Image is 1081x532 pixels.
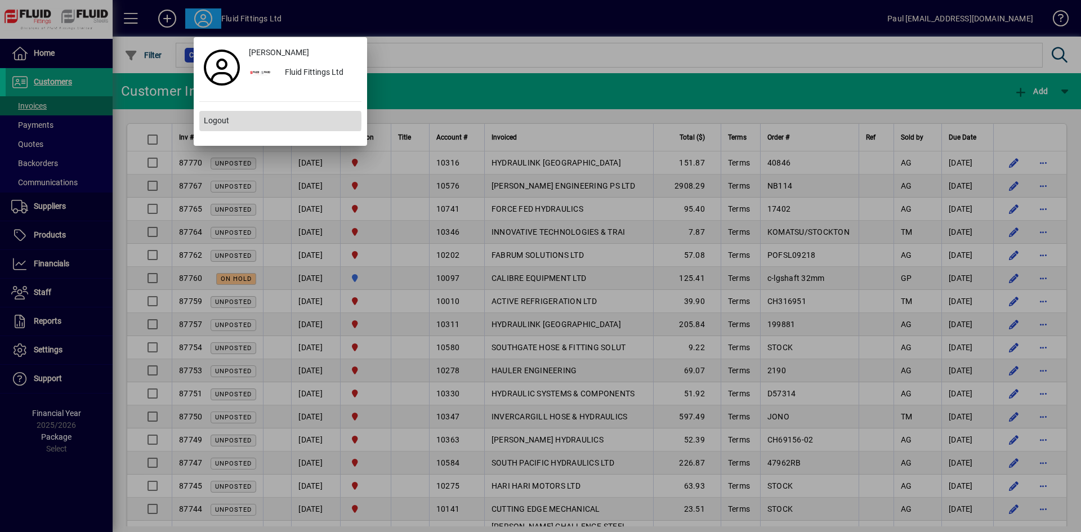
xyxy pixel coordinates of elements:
a: Profile [199,57,244,78]
button: Fluid Fittings Ltd [244,63,361,83]
a: [PERSON_NAME] [244,43,361,63]
button: Logout [199,111,361,131]
span: [PERSON_NAME] [249,47,309,59]
div: Fluid Fittings Ltd [276,63,361,83]
span: Logout [204,115,229,127]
